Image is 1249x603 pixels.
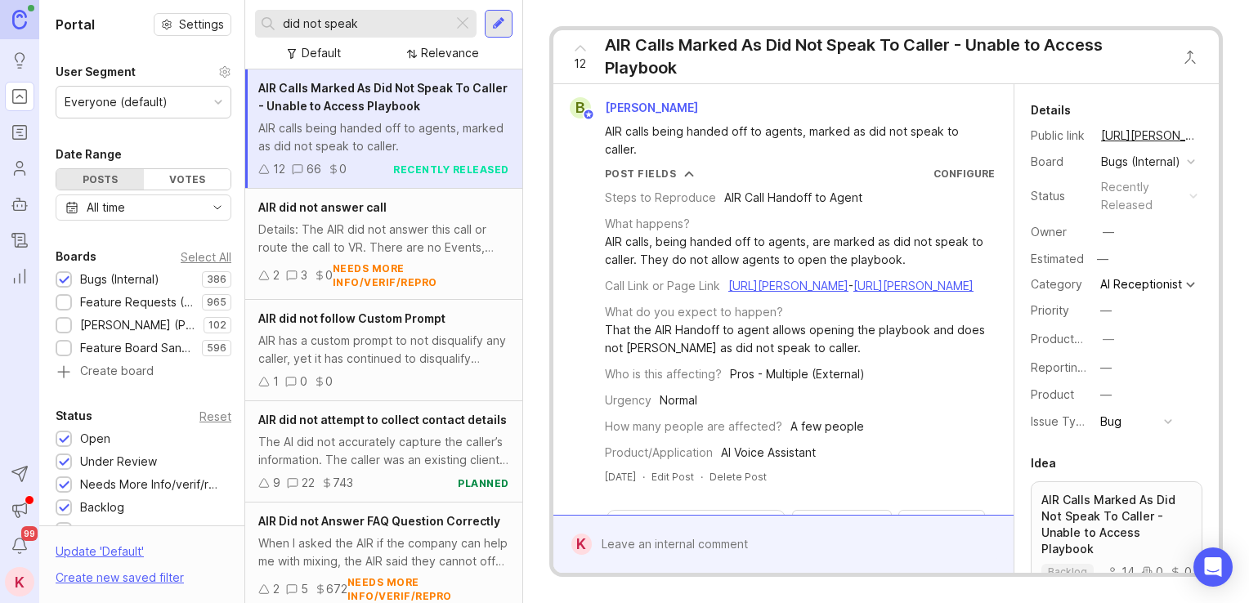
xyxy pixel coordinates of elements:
[1174,41,1206,74] button: Close button
[724,189,862,207] div: AIR Call Handoff to Agent
[1100,413,1121,431] div: Bug
[300,373,307,391] div: 0
[80,453,157,471] div: Under Review
[181,252,231,261] div: Select All
[792,510,892,536] button: Summarize
[1100,359,1112,377] div: —
[325,373,333,391] div: 0
[258,514,500,528] span: AIR Did not Answer FAQ Question Correctly
[80,498,124,516] div: Backlog
[605,167,695,181] button: Post Fields
[5,531,34,561] button: Notifications
[574,55,586,73] span: 12
[258,200,387,214] span: AIR did not answer call
[208,319,226,332] p: 102
[1031,100,1071,120] div: Details
[421,44,479,62] div: Relevance
[605,277,720,295] div: Call Link or Page Link
[5,459,34,489] button: Send to Autopilot
[605,189,716,207] div: Steps to Reproduce
[1041,492,1192,557] p: AIR Calls Marked As Did Not Speak To Caller - Unable to Access Playbook
[571,534,592,555] div: K
[605,233,995,269] div: AIR calls, being handed off to agents, are marked as did not speak to caller. They do not allow a...
[301,580,308,598] div: 5
[898,510,985,536] button: View
[933,167,995,180] a: Configure
[307,160,321,178] div: 66
[273,580,280,598] div: 2
[1096,125,1202,146] a: [URL][PERSON_NAME]
[790,418,864,435] div: A few people
[258,311,445,325] span: AIR did not follow Custom Prompt
[5,82,34,111] a: Portal
[1048,565,1087,578] p: backlog
[1031,127,1088,145] div: Public link
[283,15,446,33] input: Search...
[80,316,195,334] div: [PERSON_NAME] (Public)
[245,300,522,401] a: AIR did not follow Custom PromptAIR has a custom prompt to not disqualify any caller, yet it has ...
[347,575,509,603] div: needs more info/verif/repro
[326,580,347,598] div: 672
[21,526,38,541] span: 99
[728,279,848,293] a: [URL][PERSON_NAME]
[5,118,34,147] a: Roadmaps
[80,339,194,357] div: Feature Board Sandbox [DATE]
[5,261,34,291] a: Reporting
[1031,153,1088,171] div: Board
[701,470,703,484] div: ·
[1031,481,1202,591] a: AIR Calls Marked As Did Not Speak To Caller - Unable to Access Playbookbacklog1400
[1092,248,1113,270] div: —
[179,16,224,33] span: Settings
[154,13,231,36] button: Settings
[258,534,509,570] div: When I asked the AIR if the company can help me with mixing, the AIR said they cannot offer guida...
[5,154,34,183] a: Users
[1031,253,1084,265] div: Estimated
[1031,187,1088,205] div: Status
[605,391,651,409] div: Urgency
[660,391,697,409] div: Normal
[333,474,353,492] div: 743
[651,470,694,484] div: Edit Post
[570,97,591,118] div: B
[582,109,594,121] img: member badge
[5,495,34,525] button: Announcements
[56,145,122,164] div: Date Range
[245,401,522,502] a: AIR did not attempt to collect contact detailsThe AI did not accurately capture the caller’s info...
[273,266,280,284] div: 2
[1031,387,1074,401] label: Product
[605,321,995,357] div: That the AIR Handoff to agent allows opening the playbook and does not [PERSON_NAME] as did not s...
[458,476,509,490] div: planned
[1100,279,1182,290] div: AI Receptionist
[80,430,110,448] div: Open
[1170,566,1192,578] div: 0
[393,163,509,176] div: recently released
[1103,330,1114,348] div: —
[5,567,34,596] button: K
[258,433,509,469] div: The AI did not accurately capture the caller’s information. The caller was an existing client, bu...
[56,15,95,34] h1: Portal
[605,123,981,159] div: AIR calls being handed off to agents, marked as did not speak to caller.
[1031,360,1118,374] label: Reporting Team
[273,373,279,391] div: 1
[853,279,974,293] a: [URL][PERSON_NAME]
[5,190,34,219] a: Autopilot
[273,474,280,492] div: 9
[605,303,783,321] div: What do you expect to happen?
[1031,453,1056,473] div: Idea
[65,93,168,111] div: Everyone (default)
[56,543,144,569] div: Update ' Default '
[12,10,27,29] img: Canny Home
[721,444,816,462] div: AI Voice Assistant
[56,169,144,190] div: Posts
[605,215,690,233] div: What happens?
[245,189,522,300] a: AIR did not answer callDetails: The AIR did not answer this call or route the call to VR. There a...
[87,199,125,217] div: All time
[1031,223,1088,241] div: Owner
[605,100,698,114] span: [PERSON_NAME]
[1100,301,1112,319] div: —
[605,471,636,483] time: [DATE]
[339,160,347,178] div: 0
[56,569,184,587] div: Create new saved filter
[1101,153,1180,171] div: Bugs (Internal)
